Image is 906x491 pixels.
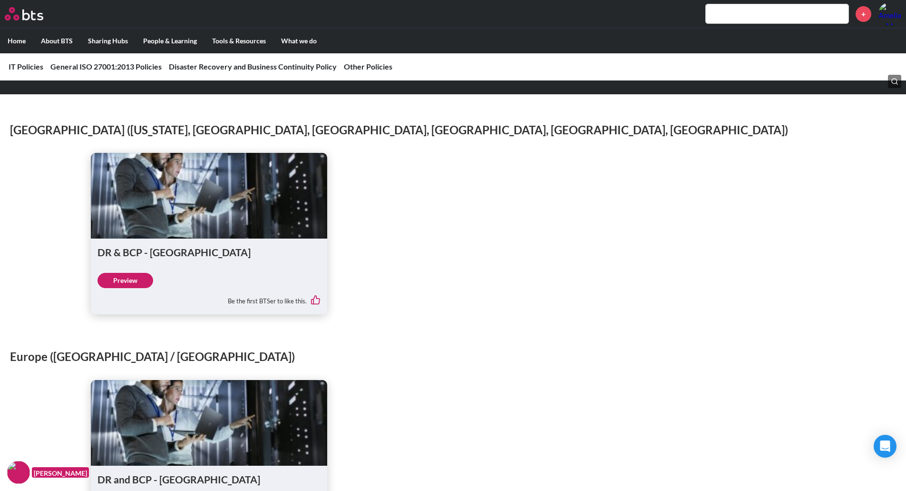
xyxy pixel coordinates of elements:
div: Be the first BTSer to like this. [97,288,321,308]
label: Sharing Hubs [80,29,136,53]
a: + [856,6,871,22]
img: Amelia LaMarca [878,2,901,25]
img: BTS Logo [5,7,43,20]
a: IT Policies [9,62,43,71]
img: F [7,461,30,484]
a: Go home [5,7,61,20]
label: About BTS [33,29,80,53]
figcaption: [PERSON_NAME] [32,467,89,478]
label: Tools & Resources [205,29,273,53]
a: Preview [97,273,153,288]
a: Other Policies [344,62,392,71]
label: What we do [273,29,324,53]
label: People & Learning [136,29,205,53]
h1: DR and BCP - [GEOGRAPHIC_DATA] [97,472,321,486]
div: Open Intercom Messenger [874,435,896,458]
h1: DR & BCP - [GEOGRAPHIC_DATA] [97,245,321,259]
a: General ISO 27001:2013 Policies [50,62,162,71]
a: Profile [878,2,901,25]
a: Disaster Recovery and Business Continuity Policy [169,62,337,71]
